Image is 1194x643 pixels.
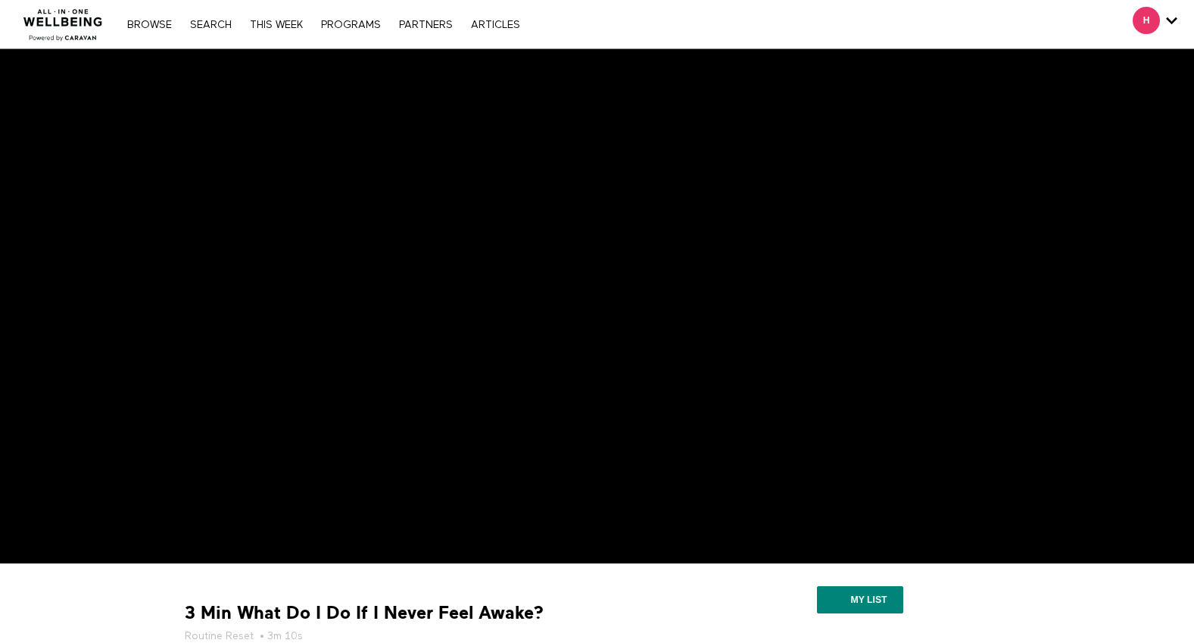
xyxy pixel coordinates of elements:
button: My list [817,586,903,613]
nav: Primary [120,17,527,32]
a: Search [182,20,239,30]
a: PROGRAMS [313,20,388,30]
a: PARTNERS [391,20,460,30]
a: ARTICLES [463,20,528,30]
strong: 3 Min What Do I Do If I Never Feel Awake? [185,601,544,625]
a: Browse [120,20,179,30]
a: THIS WEEK [242,20,310,30]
